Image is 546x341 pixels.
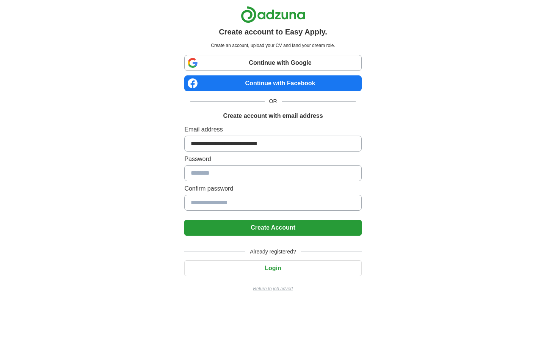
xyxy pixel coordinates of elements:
[219,26,327,38] h1: Create account to Easy Apply.
[184,265,361,271] a: Login
[184,125,361,134] label: Email address
[184,184,361,193] label: Confirm password
[184,220,361,236] button: Create Account
[184,285,361,292] a: Return to job advert
[223,111,323,120] h1: Create account with email address
[184,55,361,71] a: Continue with Google
[245,248,300,256] span: Already registered?
[241,6,305,23] img: Adzuna logo
[184,75,361,91] a: Continue with Facebook
[186,42,360,49] p: Create an account, upload your CV and land your dream role.
[184,155,361,164] label: Password
[265,97,282,105] span: OR
[184,260,361,276] button: Login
